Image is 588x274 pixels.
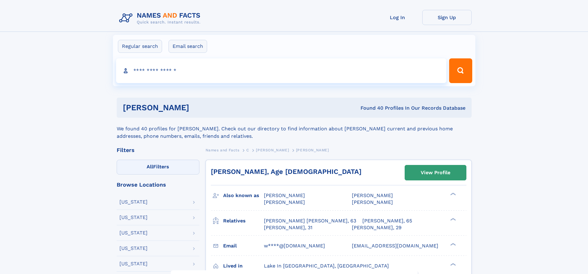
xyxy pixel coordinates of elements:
[117,147,199,153] div: Filters
[296,148,329,152] span: [PERSON_NAME]
[223,261,264,271] h3: Lived in
[264,192,305,198] span: [PERSON_NAME]
[118,40,162,53] label: Regular search
[211,168,361,175] a: [PERSON_NAME], Age [DEMOGRAPHIC_DATA]
[223,216,264,226] h3: Relatives
[119,215,148,220] div: [US_STATE]
[246,146,249,154] a: C
[117,10,206,27] img: Logo Names and Facts
[119,261,148,266] div: [US_STATE]
[352,243,438,249] span: [EMAIL_ADDRESS][DOMAIN_NAME]
[449,262,456,266] div: ❯
[264,217,356,224] a: [PERSON_NAME] [PERSON_NAME], 63
[264,224,312,231] a: [PERSON_NAME], 31
[264,199,305,205] span: [PERSON_NAME]
[362,217,412,224] a: [PERSON_NAME], 65
[264,263,389,269] span: Lake In [GEOGRAPHIC_DATA], [GEOGRAPHIC_DATA]
[116,58,447,83] input: search input
[352,199,393,205] span: [PERSON_NAME]
[449,58,472,83] button: Search Button
[117,182,199,188] div: Browse Locations
[117,118,472,140] div: We found 40 profiles for [PERSON_NAME]. Check out our directory to find information about [PERSON...
[421,166,450,180] div: View Profile
[422,10,472,25] a: Sign Up
[275,105,465,112] div: Found 40 Profiles In Our Records Database
[373,10,422,25] a: Log In
[119,230,148,235] div: [US_STATE]
[147,164,153,170] span: All
[223,190,264,201] h3: Also known as
[405,165,466,180] a: View Profile
[449,217,456,221] div: ❯
[246,148,249,152] span: C
[352,224,402,231] a: [PERSON_NAME], 29
[117,160,199,175] label: Filters
[449,242,456,246] div: ❯
[119,200,148,204] div: [US_STATE]
[169,40,207,53] label: Email search
[123,104,275,112] h1: [PERSON_NAME]
[119,246,148,251] div: [US_STATE]
[449,192,456,196] div: ❯
[206,146,240,154] a: Names and Facts
[223,241,264,251] h3: Email
[352,192,393,198] span: [PERSON_NAME]
[256,146,289,154] a: [PERSON_NAME]
[256,148,289,152] span: [PERSON_NAME]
